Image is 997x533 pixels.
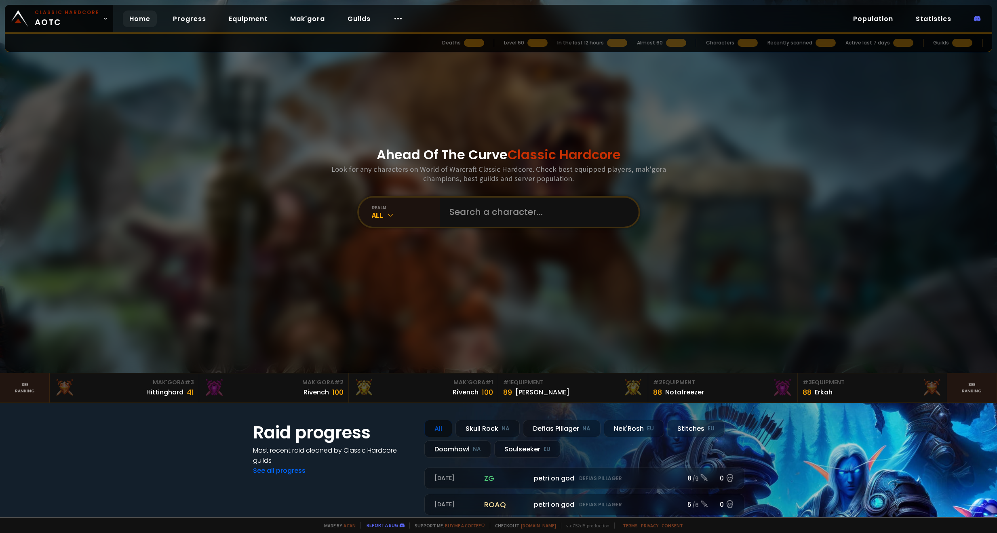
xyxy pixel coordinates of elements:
a: Mak'Gora#1Rîvench100 [349,373,498,402]
span: # 3 [803,378,812,386]
span: Made by [319,522,356,529]
a: [DOMAIN_NAME] [521,522,556,529]
div: Doomhowl [424,440,491,458]
div: 88 [653,387,662,398]
a: Buy me a coffee [445,522,485,529]
div: Deaths [442,39,461,46]
a: Progress [167,11,213,27]
small: EU [708,425,715,433]
div: Erkah [815,387,833,397]
div: 100 [482,387,493,398]
div: Mak'Gora [204,378,344,387]
div: Soulseeker [494,440,561,458]
span: # 1 [503,378,511,386]
span: AOTC [35,9,99,28]
a: Consent [662,522,683,529]
div: Active last 7 days [845,39,890,46]
a: Terms [623,522,638,529]
div: Recently scanned [767,39,812,46]
span: # 2 [334,378,344,386]
h1: Ahead Of The Curve [377,145,621,164]
div: Equipment [653,378,793,387]
div: 88 [803,387,812,398]
a: [DATE]roaqpetri on godDefias Pillager5 /60 [424,494,744,515]
a: #3Equipment88Erkah [798,373,947,402]
a: Population [847,11,900,27]
div: Stitches [667,420,725,437]
div: Defias Pillager [523,420,601,437]
span: Support me, [409,522,485,529]
div: realm [372,204,440,211]
div: 100 [332,387,344,398]
a: Report a bug [367,522,398,528]
div: Notafreezer [665,387,704,397]
small: NA [473,445,481,453]
span: # 2 [653,378,662,386]
a: Mak'Gora#2Rivench100 [199,373,349,402]
small: Classic Hardcore [35,9,99,16]
a: Guilds [341,11,377,27]
small: NA [582,425,590,433]
div: Equipment [803,378,942,387]
h1: Raid progress [253,420,415,445]
a: [DATE]zgpetri on godDefias Pillager8 /90 [424,468,744,489]
div: In the last 12 hours [557,39,604,46]
div: Rivench [304,387,329,397]
div: Rîvench [453,387,478,397]
a: Classic HardcoreAOTC [5,5,113,32]
div: All [424,420,452,437]
a: Privacy [641,522,658,529]
span: Checkout [490,522,556,529]
input: Search a character... [445,198,629,227]
a: Mak'Gora#3Hittinghard41 [50,373,199,402]
div: Almost 60 [637,39,663,46]
div: Characters [706,39,734,46]
a: #2Equipment88Notafreezer [648,373,798,402]
div: Level 60 [504,39,524,46]
div: Guilds [933,39,949,46]
div: Hittinghard [146,387,183,397]
div: Nek'Rosh [604,420,664,437]
div: Skull Rock [455,420,520,437]
div: 89 [503,387,512,398]
small: EU [647,425,654,433]
div: Mak'Gora [354,378,493,387]
a: Seeranking [947,373,997,402]
div: [PERSON_NAME] [515,387,569,397]
span: # 1 [485,378,493,386]
div: Mak'Gora [55,378,194,387]
a: #1Equipment89[PERSON_NAME] [498,373,648,402]
a: a fan [344,522,356,529]
a: Equipment [222,11,274,27]
h3: Look for any characters on World of Warcraft Classic Hardcore. Check best equipped players, mak'g... [328,164,669,183]
span: v. d752d5 - production [561,522,609,529]
a: See all progress [253,466,306,475]
h4: Most recent raid cleaned by Classic Hardcore guilds [253,445,415,466]
div: 41 [187,387,194,398]
span: # 3 [185,378,194,386]
div: All [372,211,440,220]
a: Home [123,11,157,27]
a: Statistics [909,11,958,27]
small: EU [544,445,550,453]
div: Equipment [503,378,643,387]
small: NA [502,425,510,433]
a: Mak'gora [284,11,331,27]
span: Classic Hardcore [508,145,621,164]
